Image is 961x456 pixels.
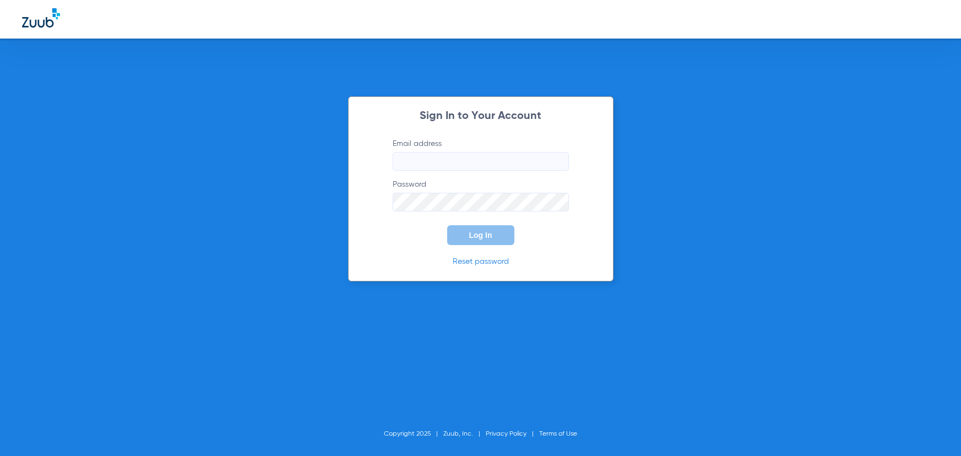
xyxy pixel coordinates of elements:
[384,428,443,439] li: Copyright 2025
[376,111,585,122] h2: Sign In to Your Account
[486,431,526,437] a: Privacy Policy
[393,193,569,211] input: Password
[539,431,577,437] a: Terms of Use
[393,138,569,171] label: Email address
[447,225,514,245] button: Log In
[22,8,60,28] img: Zuub Logo
[469,231,492,240] span: Log In
[393,179,569,211] label: Password
[393,152,569,171] input: Email address
[443,428,486,439] li: Zuub, Inc.
[453,258,509,265] a: Reset password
